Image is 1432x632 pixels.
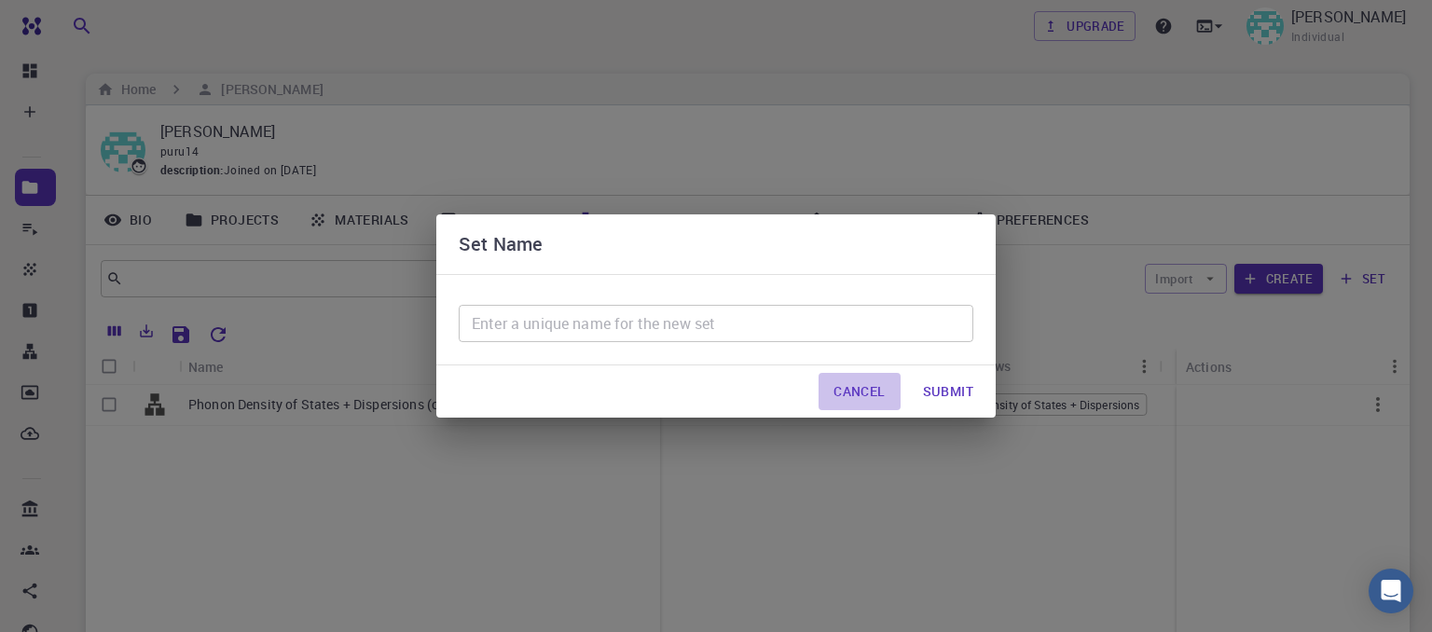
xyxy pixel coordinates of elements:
span: Support [37,13,104,30]
button: Submit [908,373,988,410]
input: Enter a unique name for the new set [459,305,973,342]
button: Cancel [819,373,900,410]
div: Open Intercom Messenger [1369,569,1413,613]
h6: Set Name [459,229,543,259]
